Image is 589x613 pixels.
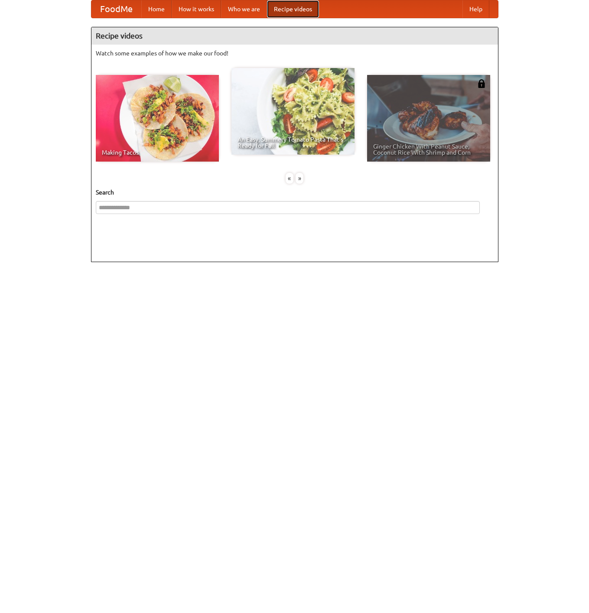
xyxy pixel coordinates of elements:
img: 483408.png [477,79,486,88]
h5: Search [96,188,494,197]
span: Making Tacos [102,149,213,156]
a: An Easy, Summery Tomato Pasta That's Ready for Fall [231,68,355,155]
div: « [286,173,293,184]
div: » [296,173,303,184]
h4: Recipe videos [91,27,498,45]
a: Help [462,0,489,18]
a: How it works [172,0,221,18]
a: Making Tacos [96,75,219,162]
a: Home [141,0,172,18]
a: FoodMe [91,0,141,18]
a: Recipe videos [267,0,319,18]
span: An Easy, Summery Tomato Pasta That's Ready for Fall [238,136,348,149]
p: Watch some examples of how we make our food! [96,49,494,58]
a: Who we are [221,0,267,18]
